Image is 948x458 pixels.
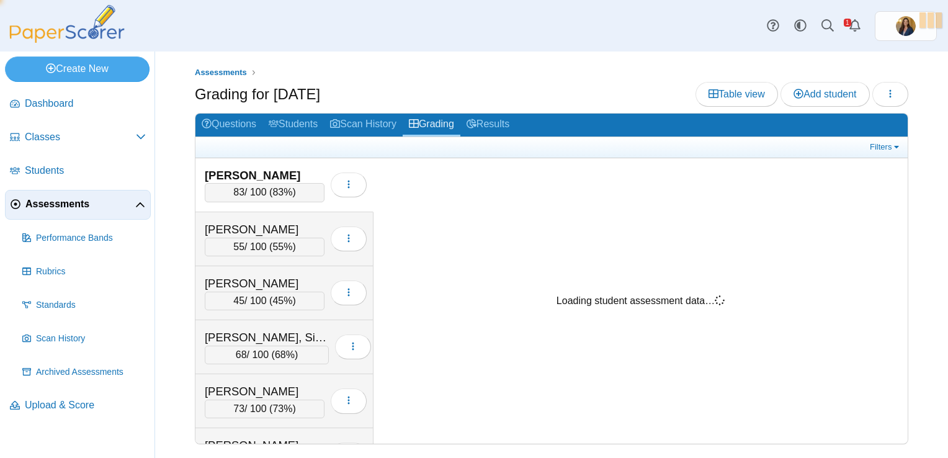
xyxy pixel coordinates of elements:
span: Assessments [195,68,247,77]
div: [PERSON_NAME] [205,222,324,238]
span: Dashboard [25,97,146,110]
div: / 100 ( ) [205,400,324,418]
span: 68% [275,349,295,360]
div: [PERSON_NAME] [205,276,324,292]
span: 45% [272,295,292,306]
span: 73% [272,403,292,414]
a: Create New [5,56,150,81]
span: Students [25,164,146,177]
span: Classes [25,130,136,144]
div: [PERSON_NAME] [205,438,324,454]
a: PaperScorer [5,34,129,45]
a: Upload & Score [5,391,151,421]
a: Students [5,156,151,186]
div: / 100 ( ) [205,292,324,310]
a: Students [262,114,324,137]
span: 73 [233,403,244,414]
a: Archived Assessments [17,357,151,387]
a: Add student [780,82,869,107]
a: Scan History [324,114,403,137]
span: Archived Assessments [36,366,146,379]
img: PaperScorer [5,5,129,43]
span: Performance Bands [36,232,146,245]
a: Alerts [841,12,869,40]
a: Results [460,114,516,137]
a: Filters [867,141,905,153]
div: [PERSON_NAME] [205,168,324,184]
span: 55% [272,241,292,252]
span: Scan History [36,333,146,345]
a: Assessments [5,190,151,220]
span: 55 [233,241,244,252]
a: Performance Bands [17,223,151,253]
div: [PERSON_NAME], Sierra [205,330,329,346]
div: / 100 ( ) [205,183,324,202]
a: Assessments [192,65,250,81]
a: ps.4EbUkvZfkybeTHcu [875,11,937,41]
span: 83 [233,187,244,197]
a: Questions [195,114,262,137]
span: Assessments [25,197,135,211]
span: Rubrics [36,266,146,278]
span: Upload & Score [25,398,146,412]
a: Grading [403,114,460,137]
span: 83% [272,187,292,197]
a: Table view [695,82,778,107]
div: / 100 ( ) [205,346,329,364]
h1: Grading for [DATE] [195,84,320,105]
span: Standards [36,299,146,312]
div: Loading student assessment data… [557,294,725,308]
div: [PERSON_NAME] [205,384,324,400]
span: Table view [709,89,765,99]
a: Scan History [17,324,151,354]
span: Jessica Cox [896,16,916,36]
a: Dashboard [5,89,151,119]
a: Classes [5,123,151,153]
span: 68 [236,349,247,360]
img: ps.4EbUkvZfkybeTHcu [896,16,916,36]
div: / 100 ( ) [205,238,324,256]
span: 45 [233,295,244,306]
a: Standards [17,290,151,320]
span: Add student [794,89,856,99]
a: Rubrics [17,257,151,287]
